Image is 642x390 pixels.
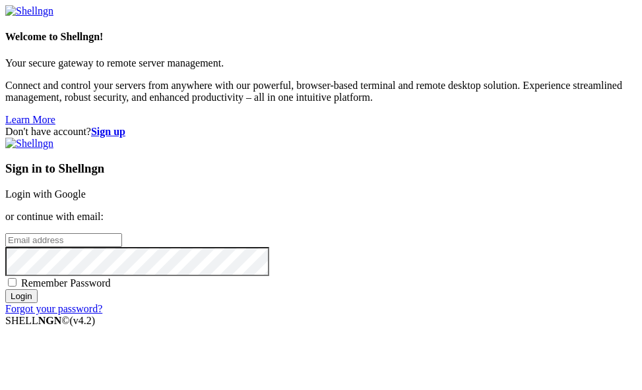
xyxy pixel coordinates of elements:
a: Learn More [5,114,55,125]
input: Email address [5,233,122,247]
h4: Welcome to Shellngn! [5,31,637,43]
h3: Sign in to Shellngn [5,161,637,176]
p: Connect and control your servers from anywhere with our powerful, browser-based terminal and remo... [5,80,637,103]
img: Shellngn [5,138,53,150]
p: Your secure gateway to remote server management. [5,57,637,69]
b: NGN [38,315,62,326]
span: Remember Password [21,277,111,289]
a: Forgot your password? [5,303,102,314]
img: Shellngn [5,5,53,17]
input: Remember Password [8,278,16,287]
div: Don't have account? [5,126,637,138]
span: SHELL © [5,315,95,326]
a: Login with Google [5,188,86,200]
a: Sign up [91,126,125,137]
input: Login [5,289,38,303]
span: 4.2.0 [70,315,96,326]
p: or continue with email: [5,211,637,223]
